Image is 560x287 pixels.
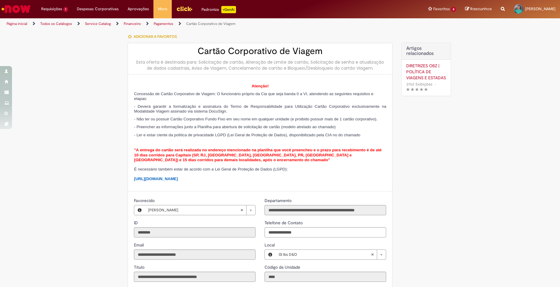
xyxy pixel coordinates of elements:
a: Gl Ibs D&OLimpar campo Local [276,250,386,259]
label: Somente leitura - ID [134,220,139,226]
span: - Não ter ou possuir Cartão Corporativo Fundo Fixo em seu nome em qualquer unidade (e proibido po... [134,117,377,121]
span: Favoritos [433,6,450,12]
span: Requisições [41,6,62,12]
ul: Trilhas de página [5,18,369,29]
input: ID [134,227,256,237]
input: Código da Unidade [265,272,386,282]
span: - Ler e estar ciente da política de privacidade LGPD (Lei Geral de Proteção de Dados), disponibil... [134,133,360,137]
a: Financeiro [124,21,141,26]
button: Local, Visualizar este registro Gl Ibs D&O [265,250,276,259]
span: Concessão de Cartão Corporativo de Viagem: O funcionário próprio da Cia que seja banda 0 a VI, at... [134,92,373,101]
p: +GenAi [221,6,236,13]
label: Somente leitura - Departamento [265,198,293,204]
a: DIRETRIZES OBZ | POLÍTICA DE VIAGENS E ESTADAS [406,63,446,81]
label: Somente leitura - Código da Unidade [265,264,301,270]
input: Telefone de Contato [265,227,386,237]
div: Esta oferta é destinada para: Solicitação de cartão, Alteração de Limite de cartão, Solicitação d... [134,59,386,71]
a: [URL][DOMAIN_NAME] [134,177,178,181]
span: • [434,80,437,88]
button: Adicionar a Favoritos [128,30,180,43]
a: Pagamentos [154,21,173,26]
span: - Preencher as informações junto a Planilha para abertura de solicitação de cartão (modelo atrela... [134,125,335,129]
span: Atenção! [252,84,269,88]
label: Somente leitura - Título [134,264,146,270]
input: Email [134,249,256,260]
label: Somente leitura - Email [134,242,145,248]
span: Somente leitura - ID [134,220,139,225]
span: - Deverá garantir a formalização e assinatura do Termo de Responsabilidade para Utilização Cartão... [134,104,386,113]
span: É necessário também estar de acordo com a Lei Geral de Proteção de Dados (LGPD): [134,167,288,171]
a: Página inicial [7,21,27,26]
span: 8 [451,7,456,12]
a: Todos os Catálogos [40,21,72,26]
input: Título [134,272,256,282]
h2: Cartão Corporativo de Viagem [134,46,386,56]
span: Local [265,242,276,248]
span: [PERSON_NAME] [148,205,240,215]
span: Gl Ibs D&O [279,250,371,259]
h3: Artigos relacionados [406,46,446,56]
span: 3762 Exibições [406,82,432,87]
a: Service Catalog [85,21,111,26]
a: [PERSON_NAME]Limpar campo Favorecido [145,205,255,215]
abbr: Limpar campo Local [368,250,377,259]
span: [PERSON_NAME] [525,6,555,11]
a: Cartão Corporativo de Viagem [186,21,235,26]
span: More [158,6,167,12]
span: Favorecido, Nathan de Freitas Braga [134,198,156,203]
span: Aprovações [128,6,149,12]
abbr: Limpar campo Favorecido [237,205,246,215]
span: Telefone de Contato [265,220,304,225]
span: Somente leitura - Departamento [265,198,293,203]
span: 1 [63,7,68,12]
input: Departamento [265,205,386,215]
span: "A entrega do cartão será realizada no endereço mencionado na planilha que você preencheu e o pra... [134,148,381,162]
a: Rascunhos [465,6,492,12]
div: Padroniza [201,6,236,13]
img: click_logo_yellow_360x200.png [176,4,192,13]
img: ServiceNow [1,3,32,15]
span: Despesas Corporativas [77,6,119,12]
span: Adicionar a Favoritos [134,34,177,39]
span: Rascunhos [470,6,492,12]
button: Favorecido, Visualizar este registro Nathan de Freitas Braga [134,205,145,215]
